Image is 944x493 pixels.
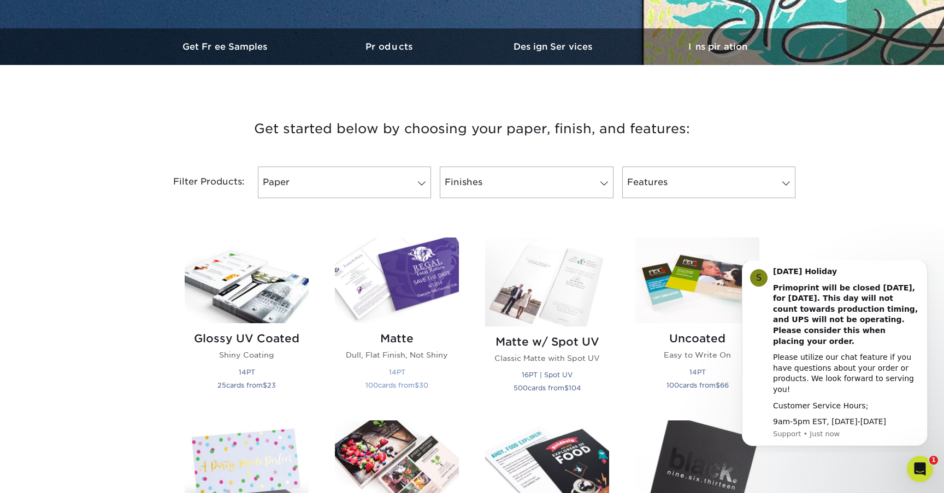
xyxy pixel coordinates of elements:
span: 30 [419,381,428,389]
b: Primoprint will be closed [DATE], for [DATE]. This day will not count towards production timing, ... [48,23,192,85]
div: Message content [48,6,194,167]
h2: Uncoated [635,332,759,345]
small: 16PT | Spot UV [522,371,573,379]
a: Matte Postcards Matte Dull, Flat Finish, Not Shiny 14PT 100cards from$30 [335,237,459,407]
iframe: Intercom live chat [907,456,933,482]
div: Filter Products: [144,167,253,198]
a: Products [308,28,472,65]
a: Glossy UV Coated Postcards Glossy UV Coated Shiny Coating 14PT 25cards from$23 [185,237,309,407]
span: $ [415,381,419,389]
a: Features [622,167,795,198]
span: 23 [267,381,276,389]
h3: Get started below by choosing your paper, finish, and features: [152,104,792,153]
span: 500 [514,384,528,392]
a: Paper [258,167,431,198]
small: cards from [514,384,581,392]
a: Matte w/ Spot UV Postcards Matte w/ Spot UV Classic Matte with Spot UV 16PT | Spot UV 500cards fr... [485,237,609,407]
small: 14PT [389,368,405,376]
a: Get Free Samples [144,28,308,65]
h2: Glossy UV Coated [185,332,309,345]
h2: Matte w/ Spot UV [485,335,609,348]
span: 66 [720,381,729,389]
p: Dull, Flat Finish, Not Shiny [335,349,459,360]
p: Message from Support, sent Just now [48,169,194,179]
p: Easy to Write On [635,349,759,360]
span: 100 [365,381,378,389]
span: 25 [217,381,226,389]
small: 14PT [239,368,255,376]
span: 104 [569,384,581,392]
small: cards from [365,381,428,389]
img: Glossy UV Coated Postcards [185,237,309,323]
span: $ [564,384,569,392]
iframe: Intercom notifications message [725,260,944,453]
a: Design Services [472,28,636,65]
iframe: Google Customer Reviews [3,460,93,489]
img: Matte w/ Spot UV Postcards [485,237,609,326]
div: Profile image for Support [25,9,42,26]
small: cards from [666,381,729,389]
h3: Design Services [472,41,636,52]
div: 9am-5pm EST, [DATE]-[DATE] [48,156,194,167]
h3: Get Free Samples [144,41,308,52]
h2: Matte [335,332,459,345]
small: cards from [217,381,276,389]
span: $ [263,381,267,389]
a: Inspiration [636,28,800,65]
small: 14PT [689,368,706,376]
p: Shiny Coating [185,349,309,360]
div: Please utilize our chat feature if you have questions about your order or products. We look forwa... [48,92,194,134]
b: [DATE] Holiday [48,7,111,15]
a: Uncoated Postcards Uncoated Easy to Write On 14PT 100cards from$66 [635,237,759,407]
a: Finishes [440,167,613,198]
span: $ [716,381,720,389]
span: 100 [666,381,679,389]
h3: Products [308,41,472,52]
p: Classic Matte with Spot UV [485,353,609,364]
div: Customer Service Hours; [48,140,194,151]
span: 1 [929,456,938,465]
img: Uncoated Postcards [635,237,759,323]
img: Matte Postcards [335,237,459,323]
h3: Inspiration [636,41,800,52]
